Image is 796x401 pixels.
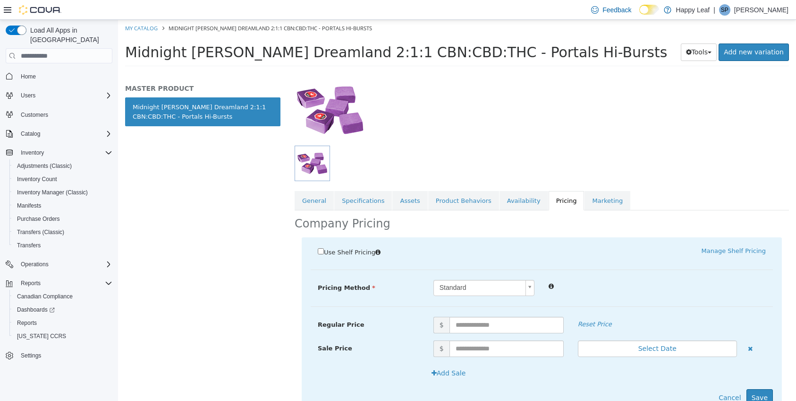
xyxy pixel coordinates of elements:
[206,229,257,236] span: Use Shelf Pricing
[26,26,112,44] span: Load All Apps in [GEOGRAPHIC_DATA]
[13,331,70,342] a: [US_STATE] CCRS
[200,264,257,271] span: Pricing Method
[17,202,41,209] span: Manifests
[381,171,430,191] a: Availability
[17,128,44,139] button: Catalog
[13,317,112,329] span: Reports
[308,345,353,362] button: Add Sale
[118,20,796,401] iframe: To enrich screen reader interactions, please activate Accessibility in Grammarly extension settings
[216,171,274,191] a: Specifications
[17,293,73,300] span: Canadian Compliance
[21,130,40,138] span: Catalog
[460,321,619,337] button: Select Date
[2,277,116,290] button: Reports
[13,304,112,315] span: Dashboards
[13,160,76,172] a: Adjustments (Classic)
[17,90,112,101] span: Users
[9,186,116,199] button: Inventory Manager (Classic)
[9,159,116,173] button: Adjustments (Classic)
[17,71,40,82] a: Home
[17,189,88,196] span: Inventory Manager (Classic)
[200,301,246,308] span: Regular Price
[584,227,648,235] a: Manage Shelf Pricing
[21,279,41,287] span: Reports
[13,227,112,238] span: Transfers (Classic)
[315,297,331,314] span: $
[13,291,112,302] span: Canadian Compliance
[17,147,48,158] button: Inventory
[466,171,512,191] a: Marketing
[315,260,417,276] a: Standard
[21,73,36,80] span: Home
[17,128,112,139] span: Catalog
[602,5,631,15] span: Feedback
[177,55,247,126] img: 150
[17,70,112,82] span: Home
[17,306,55,314] span: Dashboards
[17,109,112,121] span: Customers
[601,24,671,41] a: Add new variation
[9,330,116,343] button: [US_STATE] CCRS
[17,90,39,101] button: Users
[6,65,112,387] nav: Complex example
[316,261,404,276] span: Standard
[274,171,309,191] a: Assets
[2,258,116,271] button: Operations
[2,69,116,83] button: Home
[13,160,112,172] span: Adjustments (Classic)
[177,197,272,211] h2: Company Pricing
[17,350,45,361] a: Settings
[13,304,59,315] a: Dashboards
[19,5,61,15] img: Cova
[721,4,728,16] span: SP
[9,212,116,226] button: Purchase Orders
[13,240,44,251] a: Transfers
[17,259,52,270] button: Operations
[17,242,41,249] span: Transfers
[13,317,41,329] a: Reports
[9,316,116,330] button: Reports
[13,227,68,238] a: Transfers (Classic)
[13,291,76,302] a: Canadian Compliance
[2,146,116,159] button: Inventory
[13,240,112,251] span: Transfers
[628,369,655,387] button: Save
[310,171,381,191] a: Product Behaviors
[17,349,112,361] span: Settings
[9,173,116,186] button: Inventory Count
[13,200,112,211] span: Manifests
[17,109,52,121] a: Customers
[734,4,788,16] p: [PERSON_NAME]
[9,199,116,212] button: Manifests
[21,111,48,119] span: Customers
[13,331,112,342] span: Washington CCRS
[13,174,61,185] a: Inventory Count
[7,64,162,73] h5: MASTER PRODUCT
[676,4,710,16] p: Happy Leaf
[200,325,234,332] span: Sale Price
[7,78,162,106] a: Midnight [PERSON_NAME] Dreamland 2:1:1 CBN:CBD:THC - Portals Hi-Bursts
[2,108,116,122] button: Customers
[13,187,112,198] span: Inventory Manager (Classic)
[719,4,730,16] div: Sue Pfeifer
[177,171,216,191] a: General
[13,174,112,185] span: Inventory Count
[431,171,466,191] a: Pricing
[2,89,116,102] button: Users
[9,290,116,303] button: Canadian Compliance
[17,228,64,236] span: Transfers (Classic)
[713,4,715,16] p: |
[17,147,112,158] span: Inventory
[17,278,112,289] span: Reports
[17,175,57,183] span: Inventory Count
[587,0,635,19] a: Feedback
[21,92,35,99] span: Users
[17,332,66,340] span: [US_STATE] CCRS
[2,127,116,140] button: Catalog
[9,239,116,252] button: Transfers
[9,303,116,316] a: Dashboards
[460,301,494,308] em: Reset Price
